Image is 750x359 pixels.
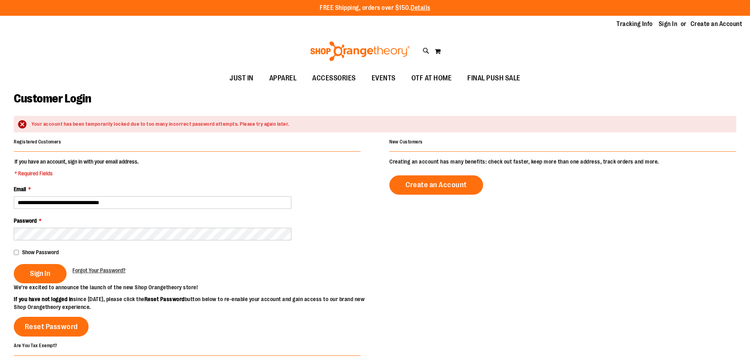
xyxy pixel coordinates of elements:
[222,69,261,87] a: JUST IN
[14,343,57,348] strong: Are You Tax Exempt?
[31,121,728,128] div: Your account has been temporarily locked due to too many incorrect password attempts. Please try ...
[389,139,423,145] strong: New Customers
[659,20,678,28] a: Sign In
[309,41,411,61] img: Shop Orangetheory
[72,267,126,273] span: Forgot Your Password?
[320,4,430,13] p: FREE Shipping, orders over $150.
[372,69,396,87] span: EVENTS
[14,186,26,192] span: Email
[411,69,452,87] span: OTF AT HOME
[312,69,356,87] span: ACCESSORIES
[389,158,736,166] p: Creating an account has many benefits: check out faster, keep more than one address, track orders...
[691,20,743,28] a: Create an Account
[14,218,37,224] span: Password
[14,139,61,145] strong: Registered Customers
[404,69,460,87] a: OTF AT HOME
[389,175,483,195] a: Create an Account
[261,69,305,87] a: APPAREL
[14,264,67,283] button: Sign In
[459,69,528,87] a: FINAL PUSH SALE
[411,4,430,11] a: Details
[14,317,89,337] a: Reset Password
[406,180,467,189] span: Create an Account
[230,69,254,87] span: JUST IN
[14,295,375,311] p: since [DATE], please click the button below to re-enable your account and gain access to our bran...
[14,283,375,291] p: We’re excited to announce the launch of the new Shop Orangetheory store!
[467,69,520,87] span: FINAL PUSH SALE
[15,169,139,177] span: * Required Fields
[14,158,139,177] legend: If you have an account, sign in with your email address.
[14,296,73,302] strong: If you have not logged in
[72,266,126,274] a: Forgot Your Password?
[30,269,50,278] span: Sign In
[269,69,297,87] span: APPAREL
[617,20,653,28] a: Tracking Info
[304,69,364,87] a: ACCESSORIES
[14,92,91,105] span: Customer Login
[25,322,78,331] span: Reset Password
[22,249,59,255] span: Show Password
[364,69,404,87] a: EVENTS
[144,296,185,302] strong: Reset Password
